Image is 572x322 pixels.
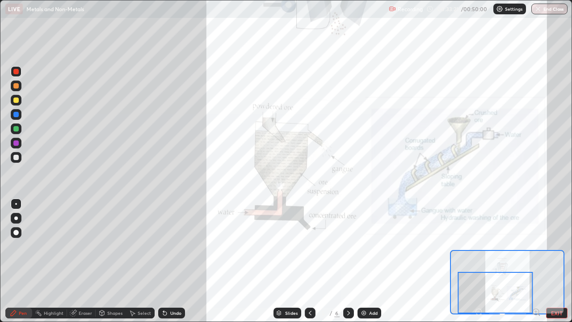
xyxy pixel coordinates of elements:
div: Shapes [107,311,122,315]
p: Settings [505,7,522,11]
button: End Class [531,4,568,14]
p: Metals and Non-Metals [26,5,84,13]
div: Undo [170,311,181,315]
div: Add [369,311,378,315]
p: Recording [398,6,423,13]
img: end-class-cross [534,5,542,13]
div: / [330,310,332,316]
div: Select [138,311,151,315]
p: LIVE [8,5,20,13]
div: Pen [19,311,27,315]
img: recording.375f2c34.svg [389,5,396,13]
img: class-settings-icons [496,5,503,13]
button: EXIT [546,308,568,318]
img: add-slide-button [360,309,367,317]
div: Eraser [79,311,92,315]
div: 6 [334,309,340,317]
div: Slides [285,311,298,315]
div: 5 [319,310,328,316]
div: Highlight [44,311,63,315]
